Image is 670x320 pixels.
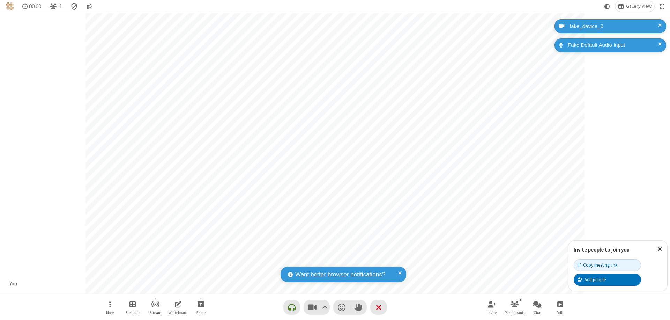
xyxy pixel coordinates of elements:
[122,297,143,317] button: Manage Breakout Rooms
[295,270,385,279] span: Want better browser notifications?
[578,262,617,268] div: Copy meeting link
[602,1,613,12] button: Using system theme
[169,311,187,315] span: Whiteboard
[106,311,114,315] span: More
[653,241,667,258] button: Close popover
[283,300,300,315] button: Connect your audio
[68,1,81,12] div: Meeting details Encryption enabled
[574,274,641,285] button: Add people
[574,259,641,271] button: Copy meeting link
[626,3,652,9] span: Gallery view
[350,300,367,315] button: Raise hand
[99,297,120,317] button: Open menu
[125,311,140,315] span: Breakout
[518,297,523,303] div: 1
[29,3,41,10] span: 00:00
[482,297,502,317] button: Invite participants (⌘+Shift+I)
[7,280,20,288] div: You
[59,3,62,10] span: 1
[304,300,330,315] button: Stop video (⌘+Shift+V)
[190,297,211,317] button: Start sharing
[320,300,329,315] button: Video setting
[534,311,542,315] span: Chat
[504,297,525,317] button: Open participant list
[47,1,65,12] button: Open participant list
[145,297,166,317] button: Start streaming
[487,311,497,315] span: Invite
[505,311,525,315] span: Participants
[565,41,661,49] div: Fake Default Audio Input
[333,300,350,315] button: Send a reaction
[615,1,654,12] button: Change layout
[527,297,548,317] button: Open chat
[574,246,630,253] label: Invite people to join you
[550,297,571,317] button: Open poll
[196,311,206,315] span: Share
[149,311,161,315] span: Stream
[83,1,95,12] button: Conversation
[370,300,387,315] button: End or leave meeting
[657,1,668,12] button: Fullscreen
[567,22,661,30] div: fake_device_0
[6,2,14,10] img: QA Selenium DO NOT DELETE OR CHANGE
[167,297,188,317] button: Open shared whiteboard
[20,1,44,12] div: Timer
[556,311,564,315] span: Polls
